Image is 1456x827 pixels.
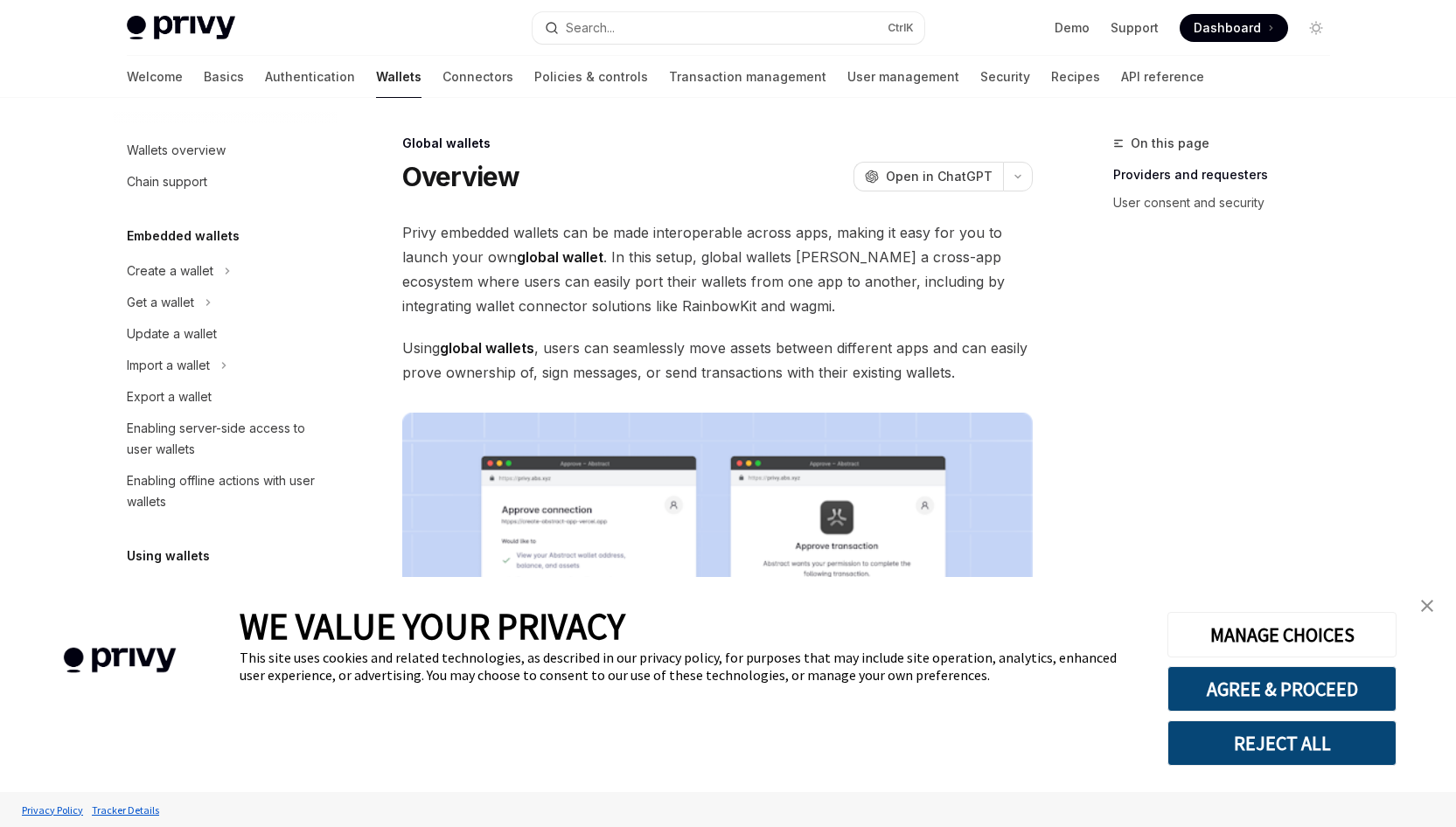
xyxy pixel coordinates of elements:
a: Providers and requesters [1113,161,1344,189]
a: Dashboard [1180,14,1288,42]
span: WE VALUE YOUR PRIVACY [240,603,625,649]
h5: Embedded wallets [127,226,240,247]
button: MANAGE CHOICES [1167,612,1397,657]
a: Recipes [1051,56,1100,98]
strong: global wallet [517,248,603,266]
a: User consent and security [1113,189,1344,217]
strong: global wallets [440,339,534,357]
button: Open in ChatGPT [853,162,1003,191]
div: Search... [566,17,615,38]
div: Update a wallet [127,323,217,344]
div: Create a wallet [127,261,213,281]
div: This site uses cookies and related technologies, as described in our privacy policy, for purposes... [240,649,1141,684]
div: Get a wallet [127,292,194,313]
h1: Overview [402,161,520,192]
button: Toggle Create a wallet section [113,255,337,287]
a: close banner [1410,588,1445,623]
button: REJECT ALL [1167,720,1397,766]
div: Import a wallet [127,355,210,376]
a: Connectors [442,56,513,98]
a: Welcome [127,56,183,98]
button: Toggle Import a wallet section [113,350,337,381]
button: Toggle dark mode [1302,14,1330,42]
button: AGREE & PROCEED [1167,666,1397,712]
span: Ctrl K [888,21,914,35]
img: close banner [1421,600,1433,612]
button: Toggle Ethereum section [113,575,337,607]
a: Basics [204,56,244,98]
a: Export a wallet [113,381,337,413]
a: Enabling offline actions with user wallets [113,465,337,518]
div: Export a wallet [127,386,212,407]
a: Security [980,56,1030,98]
a: Update a wallet [113,318,337,350]
a: User management [847,56,959,98]
div: Wallets overview [127,140,226,161]
span: Privy embedded wallets can be made interoperable across apps, making it easy for you to launch yo... [402,220,1033,318]
a: Wallets overview [113,135,337,166]
div: Enabling server-side access to user wallets [127,418,326,460]
a: Policies & controls [534,56,648,98]
button: Open search [533,12,924,44]
button: Toggle Get a wallet section [113,287,337,318]
a: Authentication [265,56,355,98]
h5: Using wallets [127,546,210,566]
div: Chain support [127,171,207,192]
a: Transaction management [669,56,826,98]
a: Enabling server-side access to user wallets [113,413,337,465]
img: light logo [127,16,235,40]
a: Wallets [376,56,421,98]
span: Open in ChatGPT [886,168,993,185]
div: Enabling offline actions with user wallets [127,470,326,512]
img: company logo [26,622,213,698]
a: Chain support [113,166,337,198]
a: API reference [1121,56,1204,98]
span: On this page [1131,133,1209,154]
div: Global wallets [402,135,1033,152]
span: Using , users can seamlessly move assets between different apps and can easily prove ownership of... [402,336,1033,385]
a: Privacy Policy [17,795,87,825]
a: Support [1111,19,1159,37]
a: Demo [1055,19,1090,37]
a: Tracker Details [87,795,164,825]
span: Dashboard [1194,19,1261,37]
